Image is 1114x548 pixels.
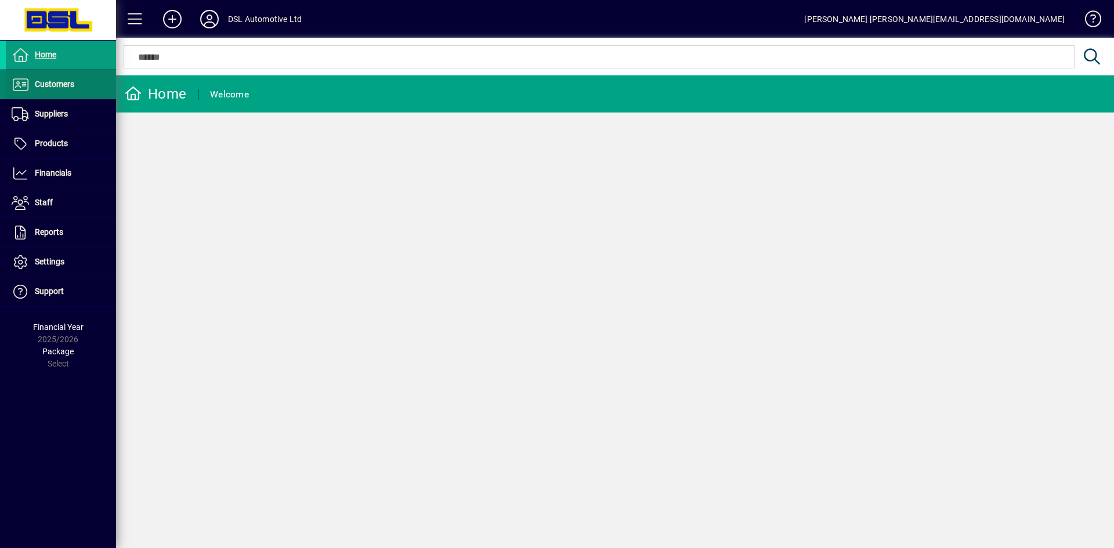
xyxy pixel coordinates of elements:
[35,79,74,89] span: Customers
[42,347,74,356] span: Package
[6,218,116,247] a: Reports
[6,188,116,217] a: Staff
[35,50,56,59] span: Home
[804,10,1065,28] div: [PERSON_NAME] [PERSON_NAME][EMAIL_ADDRESS][DOMAIN_NAME]
[191,9,228,30] button: Profile
[35,286,64,296] span: Support
[6,100,116,129] a: Suppliers
[1076,2,1099,40] a: Knowledge Base
[210,85,249,104] div: Welcome
[6,248,116,277] a: Settings
[6,70,116,99] a: Customers
[6,129,116,158] a: Products
[35,198,53,207] span: Staff
[125,85,186,103] div: Home
[6,159,116,188] a: Financials
[35,227,63,237] span: Reports
[35,139,68,148] span: Products
[6,277,116,306] a: Support
[35,109,68,118] span: Suppliers
[33,322,84,332] span: Financial Year
[35,168,71,177] span: Financials
[228,10,302,28] div: DSL Automotive Ltd
[154,9,191,30] button: Add
[35,257,64,266] span: Settings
